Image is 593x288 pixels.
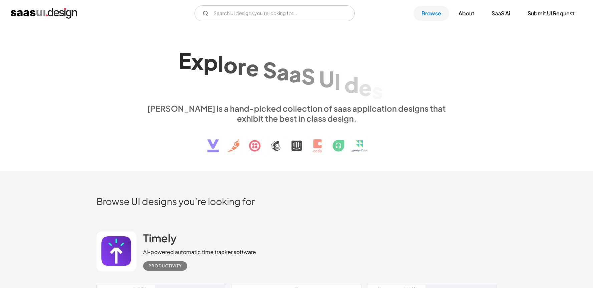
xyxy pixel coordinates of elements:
div: s [372,78,383,103]
div: o [224,52,238,77]
h2: Browse UI designs you’re looking for [96,195,497,207]
div: S [263,57,277,83]
a: Timely [143,231,177,248]
div: p [204,49,218,75]
div: d [344,71,359,97]
div: [PERSON_NAME] is a hand-picked collection of saas application designs that exhibit the best in cl... [143,103,450,123]
div: a [277,59,289,85]
div: a [289,61,301,87]
img: text, icon, saas logo [196,123,398,158]
a: home [11,8,77,19]
div: U [319,66,334,92]
div: r [238,53,246,79]
a: About [451,6,482,21]
div: x [191,48,204,74]
div: E [179,47,191,73]
div: e [246,55,259,81]
h1: Explore SaaS UI design patterns & interactions. [143,46,450,97]
div: S [301,63,315,89]
a: Submit UI Request [520,6,582,21]
div: AI-powered automatic time tracker software [143,248,256,256]
div: e [359,74,372,100]
div: I [334,69,340,94]
h2: Timely [143,231,177,245]
div: Productivity [149,262,182,270]
div: l [218,50,224,76]
a: Browse [413,6,449,21]
a: SaaS Ai [484,6,518,21]
input: Search UI designs you're looking for... [195,5,355,21]
form: Email Form [195,5,355,21]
